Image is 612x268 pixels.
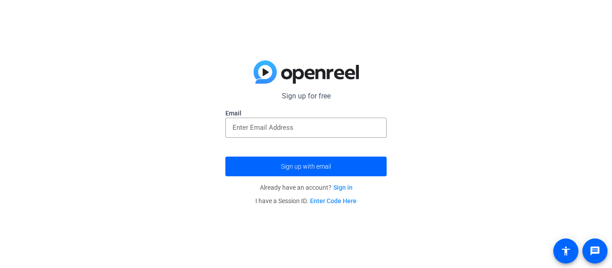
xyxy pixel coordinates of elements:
span: I have a Session ID. [255,197,357,204]
button: Sign up with email [225,157,387,176]
mat-icon: message [590,246,600,256]
label: Email [225,109,387,118]
input: Enter Email Address [233,122,379,133]
a: Sign in [333,184,353,191]
mat-icon: accessibility [560,246,571,256]
a: Enter Code Here [310,197,357,204]
img: blue-gradient.svg [254,60,359,84]
p: Sign up for free [225,91,387,102]
span: Already have an account? [260,184,353,191]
